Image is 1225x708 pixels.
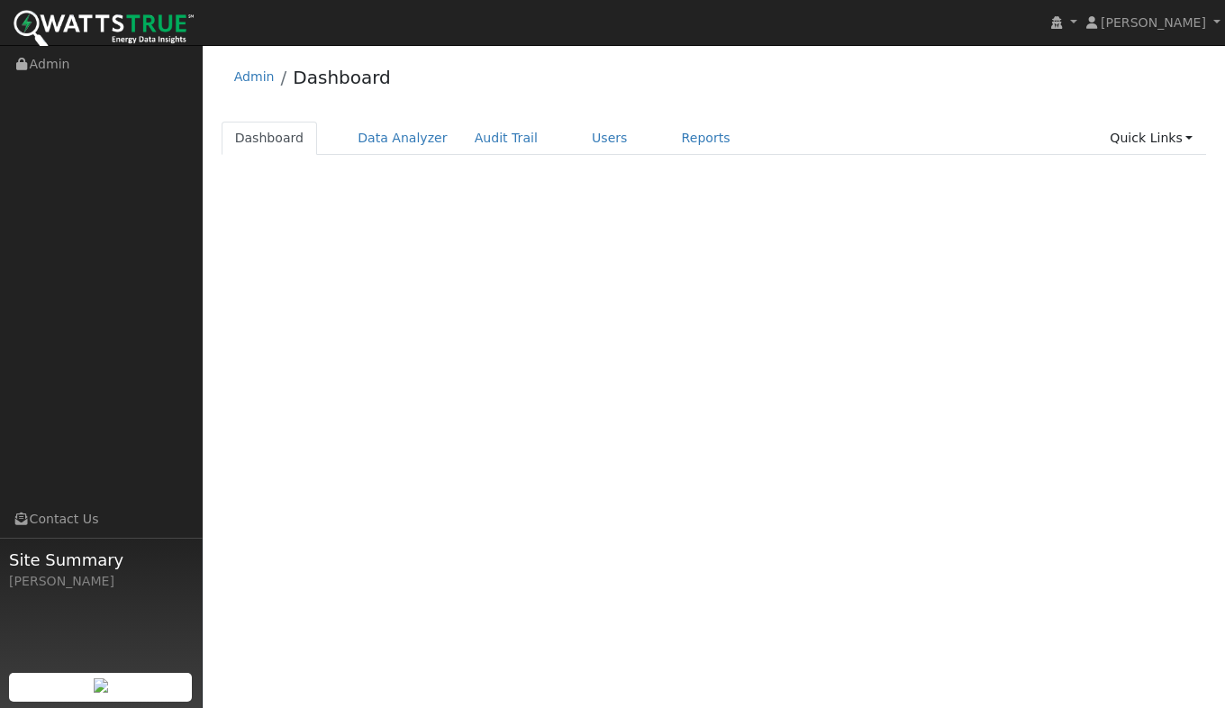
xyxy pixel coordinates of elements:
[9,548,193,572] span: Site Summary
[234,69,275,84] a: Admin
[94,678,108,693] img: retrieve
[668,122,744,155] a: Reports
[293,67,391,88] a: Dashboard
[461,122,551,155] a: Audit Trail
[222,122,318,155] a: Dashboard
[344,122,461,155] a: Data Analyzer
[14,10,194,50] img: WattsTrue
[9,572,193,591] div: [PERSON_NAME]
[578,122,641,155] a: Users
[1096,122,1206,155] a: Quick Links
[1101,15,1206,30] span: [PERSON_NAME]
